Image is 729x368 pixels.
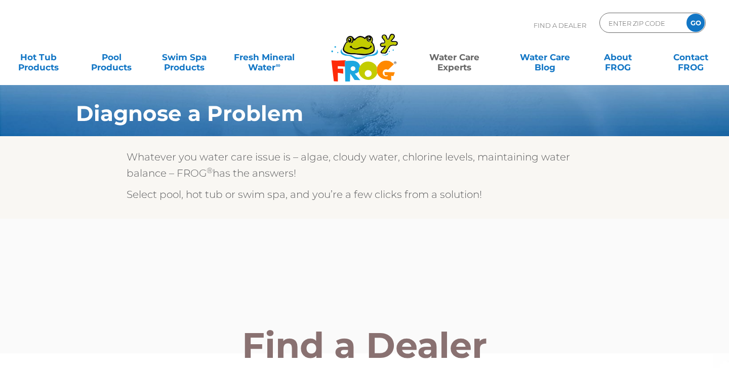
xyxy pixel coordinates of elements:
[686,14,705,32] input: GO
[589,47,646,67] a: AboutFROG
[76,100,303,127] strong: Diagnose a Problem
[207,166,213,175] sup: ®
[534,13,586,38] p: Find A Dealer
[127,149,602,181] p: Whatever you water care issue is – algae, cloudy water, chlorine levels, maintaining water balanc...
[662,47,719,67] a: ContactFROG
[326,20,403,82] img: Frog Products Logo
[10,47,67,67] a: Hot TubProducts
[127,186,602,202] p: Select pool, hot tub or swim spa, and you’re a few clicks from a solution!
[516,47,573,67] a: Water CareBlog
[275,61,280,69] sup: ∞
[156,47,213,67] a: Swim SpaProducts
[23,328,706,363] h2: Find a Dealer
[408,47,500,67] a: Water CareExperts
[229,47,300,67] a: Fresh MineralWater∞
[83,47,140,67] a: PoolProducts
